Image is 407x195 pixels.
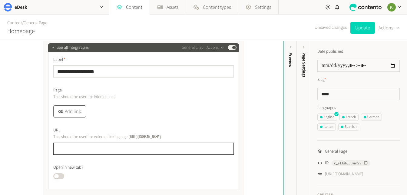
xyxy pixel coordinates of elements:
span: General Link [182,45,203,51]
img: eDesk [4,3,12,12]
button: c_01Jsh...ynRvv [332,160,370,166]
button: Italian [317,123,336,131]
button: Actions [207,44,224,51]
p: This should be used for internal links [53,94,191,100]
span: Content types [203,4,231,11]
h2: Homepage [7,27,35,36]
a: General Page [24,20,47,26]
code: [URL][DOMAIN_NAME] [127,135,163,139]
span: URL [53,127,61,134]
span: ID: [325,160,329,166]
p: This should be used for external linking e.g. [53,134,191,140]
button: Add link [53,105,86,117]
div: English [320,114,334,120]
button: German [361,114,382,121]
div: German [364,114,379,120]
button: Actions [379,22,400,34]
span: Page Settings [301,52,307,77]
button: French [339,114,359,121]
label: Slug [317,77,326,83]
span: Label [53,57,65,63]
a: [URL][DOMAIN_NAME] [325,171,363,177]
div: Spanish [341,124,356,130]
div: Italian [320,124,333,130]
label: Languages [317,105,400,111]
span: c_01Jsh...ynRvv [334,160,361,166]
img: Keelin Terry [387,3,396,12]
span: / [22,20,24,26]
div: Preview [287,52,294,68]
button: English [317,114,337,121]
div: French [342,114,356,120]
span: Unsaved changes [315,24,347,31]
button: Spanish [338,123,359,131]
a: Content [7,20,22,26]
span: See all integrations [57,45,89,51]
span: Page [53,87,62,94]
h2: eDesk [15,4,27,11]
label: Date published [317,48,343,55]
span: General Page [325,148,347,155]
span: Open in new tab? [53,164,83,171]
button: Update [350,22,375,34]
span: Settings [255,4,271,11]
